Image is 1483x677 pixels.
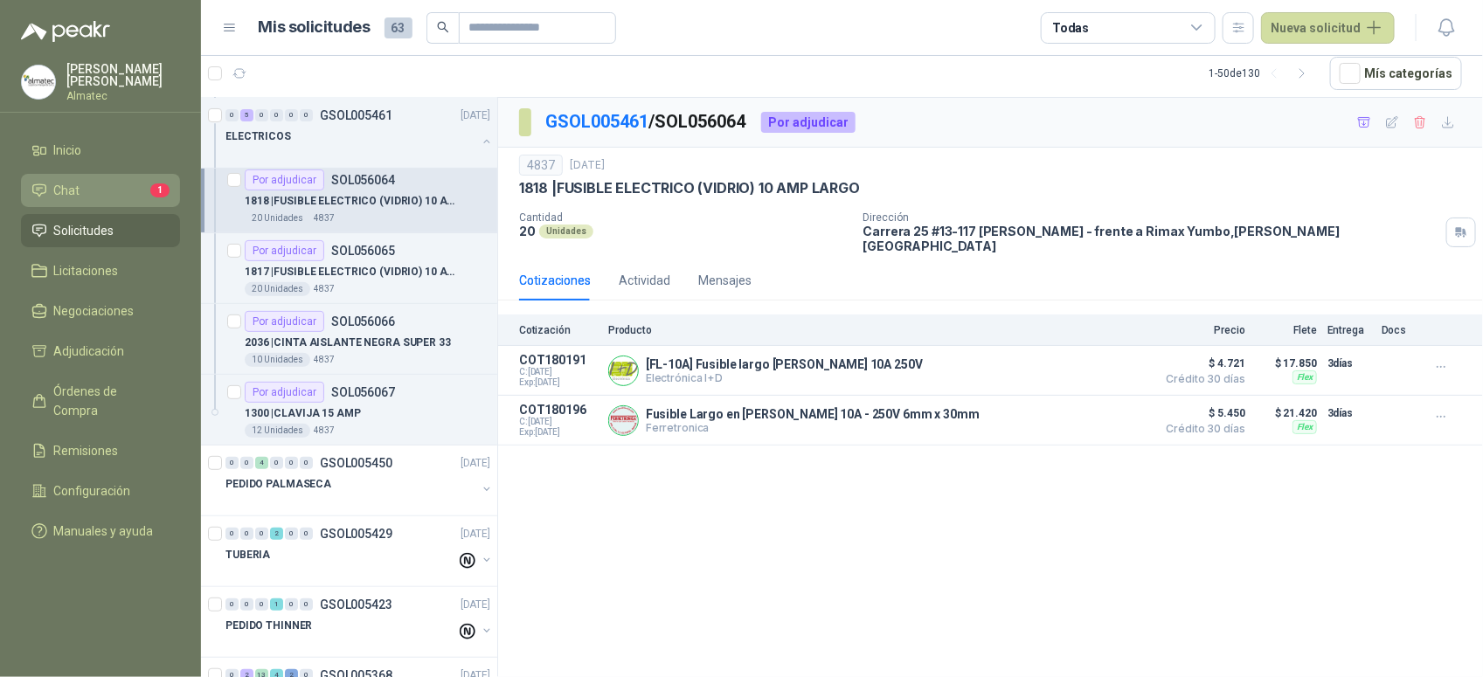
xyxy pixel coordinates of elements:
div: 1 [270,598,283,611]
div: 0 [225,528,239,540]
p: SOL056064 [331,174,395,186]
p: COT180196 [519,403,598,417]
div: 0 [225,598,239,611]
a: Licitaciones [21,254,180,287]
p: PEDIDO THINNER [225,618,312,634]
a: Por adjudicarSOL0560641818 |FUSIBLE ELECTRICO (VIDRIO) 10 AMP LARGO20 Unidades4837 [201,162,497,233]
a: Por adjudicarSOL0560662036 |CINTA AISLANTE NEGRA SUPER 3310 Unidades4837 [201,304,497,375]
p: Ferretronica [646,421,980,434]
p: 2036 | CINTA AISLANTE NEGRA SUPER 33 [245,335,451,351]
p: 4837 [314,424,335,438]
p: Cantidad [519,211,849,224]
div: 1 - 50 de 130 [1209,59,1316,87]
div: 0 [255,528,268,540]
div: Unidades [539,225,593,238]
p: [DATE] [461,526,490,542]
p: Flete [1256,324,1317,336]
a: Remisiones [21,434,180,467]
a: 0 0 0 2 0 0 GSOL005429[DATE] TUBERIA [225,523,494,579]
div: 0 [300,457,313,469]
p: Dirección [863,211,1439,224]
span: Manuales y ayuda [54,522,154,541]
p: 4837 [314,282,335,296]
div: Cotizaciones [519,271,591,290]
div: 10 Unidades [245,353,310,367]
span: C: [DATE] [519,367,598,377]
p: [FL-10A] Fusible largo [PERSON_NAME] 10A 250V [646,357,923,371]
div: 4 [255,457,268,469]
div: 0 [285,598,298,611]
p: SOL056067 [331,386,395,398]
p: Entrega [1327,324,1371,336]
a: Configuración [21,474,180,508]
span: Chat [54,181,80,200]
div: 12 Unidades [245,424,310,438]
a: Negociaciones [21,294,180,328]
span: Licitaciones [54,261,119,280]
p: SOL056066 [331,315,395,328]
p: [DATE] [570,157,605,174]
span: search [437,21,449,33]
span: $ 5.450 [1158,403,1245,424]
a: Por adjudicarSOL0560651817 |FUSIBLE ELECTRICO (VIDRIO) 10 AMP CORTO20 Unidades4837 [201,233,497,304]
p: 4837 [314,211,335,225]
p: Cotización [519,324,598,336]
div: 20 Unidades [245,211,310,225]
a: Órdenes de Compra [21,375,180,427]
div: 0 [285,109,298,121]
p: / SOL056064 [545,108,747,135]
p: Precio [1158,324,1245,336]
span: Configuración [54,481,131,501]
div: Por adjudicar [245,169,324,190]
p: [DATE] [461,597,490,613]
div: 0 [225,457,239,469]
div: 0 [270,109,283,121]
span: Exp: [DATE] [519,427,598,438]
p: Producto [608,324,1147,336]
h1: Mis solicitudes [259,15,371,40]
p: Electrónica I+D [646,371,923,384]
div: 0 [225,109,239,121]
p: COT180191 [519,353,598,367]
p: $ 17.850 [1256,353,1317,374]
span: 1 [150,183,170,197]
p: GSOL005450 [320,457,392,469]
p: 1818 | FUSIBLE ELECTRICO (VIDRIO) 10 AMP LARGO [519,179,860,197]
div: 0 [240,457,253,469]
div: 0 [240,598,253,611]
div: 0 [300,598,313,611]
p: GSOL005429 [320,528,392,540]
p: 3 días [1327,403,1371,424]
p: 20 [519,224,536,238]
span: Inicio [54,141,82,160]
span: $ 4.721 [1158,353,1245,374]
div: 0 [285,528,298,540]
button: Mís categorías [1330,57,1462,90]
a: 0 0 0 1 0 0 GSOL005423[DATE] PEDIDO THINNER [225,594,494,650]
p: Docs [1382,324,1417,336]
p: PEDIDO PALMASECA [225,476,331,493]
button: Nueva solicitud [1261,12,1395,44]
img: Logo peakr [21,21,110,42]
span: Solicitudes [54,221,114,240]
div: Mensajes [698,271,752,290]
p: [DATE] [461,455,490,472]
p: 1818 | FUSIBLE ELECTRICO (VIDRIO) 10 AMP LARGO [245,193,462,210]
div: 20 Unidades [245,282,310,296]
img: Company Logo [609,356,638,385]
p: TUBERIA [225,547,270,563]
div: Flex [1292,370,1317,384]
a: GSOL005461 [545,111,648,132]
p: SOL056065 [331,245,395,257]
img: Company Logo [22,66,55,99]
div: 0 [300,109,313,121]
div: 0 [255,598,268,611]
p: Carrera 25 #13-117 [PERSON_NAME] - frente a Rimax Yumbo , [PERSON_NAME][GEOGRAPHIC_DATA] [863,224,1439,253]
p: Almatec [66,91,180,101]
img: Company Logo [609,406,638,435]
div: 0 [240,528,253,540]
div: 0 [300,528,313,540]
span: C: [DATE] [519,417,598,427]
div: Actividad [619,271,670,290]
span: Exp: [DATE] [519,377,598,388]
